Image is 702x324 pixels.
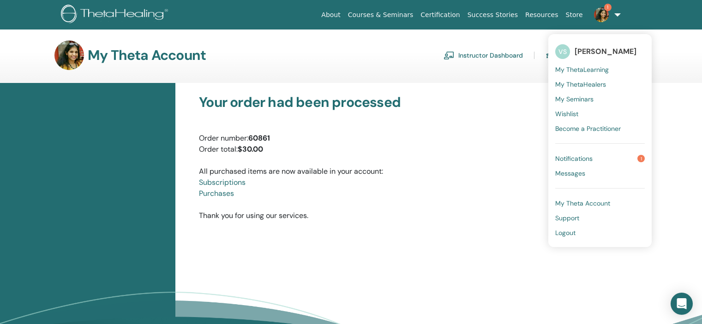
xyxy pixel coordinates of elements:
[562,6,587,24] a: Store
[248,133,270,143] strong: 60861
[344,6,417,24] a: Courses & Seminars
[546,48,620,63] a: Student Dashboard
[464,6,522,24] a: Success Stories
[192,94,636,221] div: Thank you for using our services.
[555,92,645,106] a: My Seminars
[555,124,621,133] span: Become a Practitioner
[555,121,645,136] a: Become a Practitioner
[522,6,562,24] a: Resources
[444,48,523,63] a: Instructor Dashboard
[555,110,578,118] span: Wishlist
[61,5,171,25] img: logo.png
[637,155,645,162] span: 1
[238,144,263,154] strong: $30.00
[546,52,557,59] img: graduation-cap.svg
[199,189,234,198] a: Purchases
[199,144,629,155] div: Order total:
[417,6,463,24] a: Certification
[199,133,629,144] div: Order number:
[555,154,593,163] span: Notifications
[555,199,610,207] span: My Theta Account
[548,34,652,247] ul: 1
[555,166,645,181] a: Messages
[555,196,645,211] a: My Theta Account
[575,47,636,56] span: [PERSON_NAME]
[555,62,645,77] a: My ThetaLearning
[555,229,576,237] span: Logout
[555,95,594,103] span: My Seminars
[555,65,609,74] span: My ThetaLearning
[88,47,206,64] h3: My Theta Account
[555,225,645,240] a: Logout
[555,214,579,222] span: Support
[555,169,585,177] span: Messages
[555,41,645,62] a: VS[PERSON_NAME]
[199,155,629,199] div: All purchased items are now available in your account:
[199,94,629,111] h3: Your order had been processed
[54,41,84,70] img: default.jpg
[199,177,246,187] a: Subscriptions
[594,7,609,22] img: default.jpg
[318,6,344,24] a: About
[555,106,645,121] a: Wishlist
[555,151,645,166] a: Notifications1
[604,4,612,11] span: 1
[555,80,606,88] span: My ThetaHealers
[555,211,645,225] a: Support
[555,44,570,59] span: VS
[555,77,645,92] a: My ThetaHealers
[671,293,693,315] div: Open Intercom Messenger
[444,51,455,59] img: chalkboard-teacher.svg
